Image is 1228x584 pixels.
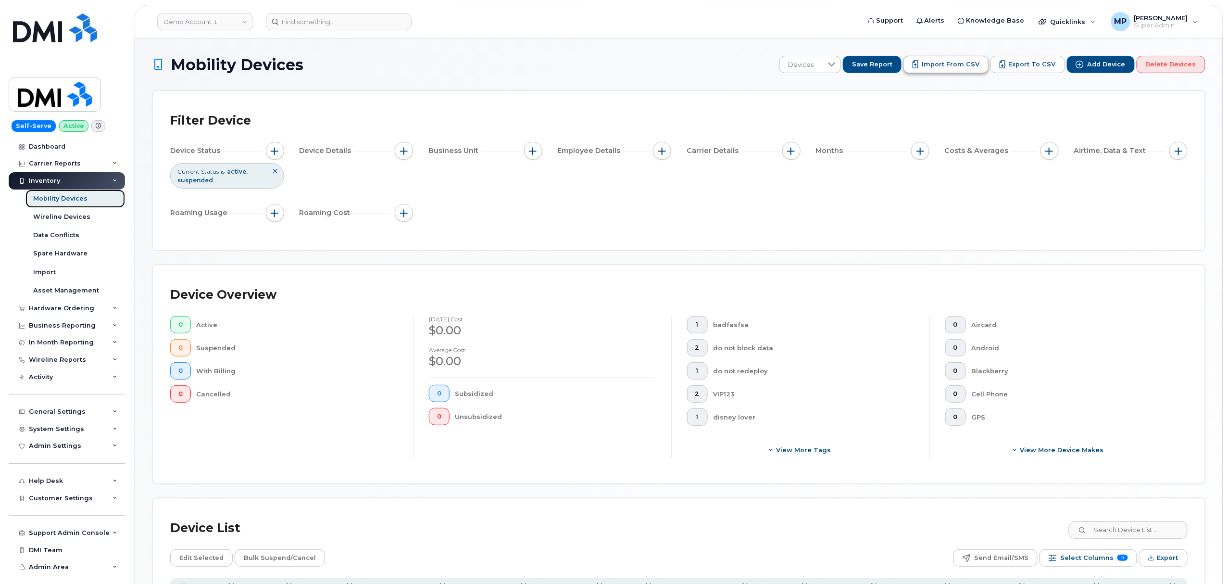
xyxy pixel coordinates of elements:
button: Select Columns 11 [1040,549,1137,567]
span: Bulk Suspend/Cancel [244,551,316,565]
button: 1 [687,408,708,426]
span: Employee Details [558,146,624,156]
span: Roaming Cost [300,208,353,218]
span: Save Report [852,60,892,69]
span: suspended [177,177,213,184]
button: Send Email/SMS [953,549,1038,567]
span: Edit Selected [179,551,224,565]
span: 0 [953,344,958,352]
span: 11 [1117,555,1128,561]
button: 0 [170,385,191,403]
button: Bulk Suspend/Cancel [235,549,325,567]
button: 0 [170,339,191,356]
button: 0 [945,408,966,426]
div: Cancelled [197,385,398,403]
span: Export to CSV [1009,60,1056,69]
button: 1 [687,316,708,333]
button: Import from CSV [903,56,989,73]
span: 0 [178,321,183,329]
span: Current Status [177,167,219,176]
span: is [221,167,225,176]
div: Suspended [197,339,398,356]
span: 2 [695,390,700,398]
div: do not block data [714,339,915,356]
span: active [227,168,248,175]
span: 0 [953,321,958,329]
span: 0 [437,413,441,420]
span: 0 [178,390,183,398]
div: Android [972,339,1173,356]
span: Carrier Details [687,146,741,156]
h4: [DATE] cost [429,316,656,322]
div: Active [197,316,398,333]
span: View More Device Makes [1020,445,1104,455]
button: Edit Selected [170,549,233,567]
span: 0 [953,413,958,421]
span: Select Columns [1060,551,1114,565]
span: 0 [178,367,183,375]
div: Device Overview [170,282,276,307]
div: With Billing [197,362,398,380]
div: Unsubsidized [455,408,656,425]
span: Add Device [1088,60,1126,69]
div: badfasfsa [714,316,915,333]
button: Save Report [843,56,902,73]
div: $0.00 [429,353,656,369]
button: 2 [687,385,708,403]
span: 0 [953,367,958,375]
span: Months [816,146,846,156]
div: VIP123 [714,385,915,403]
span: Device Status [170,146,223,156]
span: 2 [695,344,700,352]
div: Filter Device [170,108,251,133]
span: Delete Devices [1146,60,1196,69]
button: 0 [429,385,450,402]
div: Device List [170,516,240,541]
span: Mobility Devices [171,56,303,73]
button: 1 [687,362,708,380]
span: 1 [695,367,700,375]
span: 1 [695,321,700,329]
span: Send Email/SMS [974,551,1028,565]
input: Search Device List ... [1069,521,1188,539]
div: GPS [972,408,1173,426]
span: Airtime, Data & Text [1074,146,1149,156]
span: Devices [780,56,823,74]
h4: Average cost [429,347,656,353]
button: Delete Devices [1137,56,1205,73]
button: 0 [945,316,966,333]
button: 0 [945,339,966,356]
button: 0 [170,316,191,333]
div: Subsidized [455,385,656,402]
span: Export [1157,551,1178,565]
button: View More Device Makes [945,441,1172,458]
button: Export to CSV [990,56,1065,73]
button: 0 [945,385,966,403]
div: $0.00 [429,322,656,339]
button: Export [1139,549,1188,567]
button: 0 [945,362,966,380]
span: 1 [695,413,700,421]
span: Roaming Usage [170,208,230,218]
div: Cell Phone [972,385,1173,403]
span: View more tags [777,445,831,455]
button: Add Device [1067,56,1135,73]
div: disney lover [714,408,915,426]
span: Business Unit [428,146,481,156]
span: 0 [437,390,441,397]
button: 2 [687,339,708,356]
div: Aircard [972,316,1173,333]
div: Blackberry [972,362,1173,380]
span: Import from CSV [922,60,979,69]
button: 0 [170,362,191,380]
div: do not redeploy [714,362,915,380]
button: View more tags [687,441,914,458]
span: Costs & Averages [945,146,1012,156]
span: 0 [953,390,958,398]
span: 0 [178,344,183,352]
button: 0 [429,408,450,425]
